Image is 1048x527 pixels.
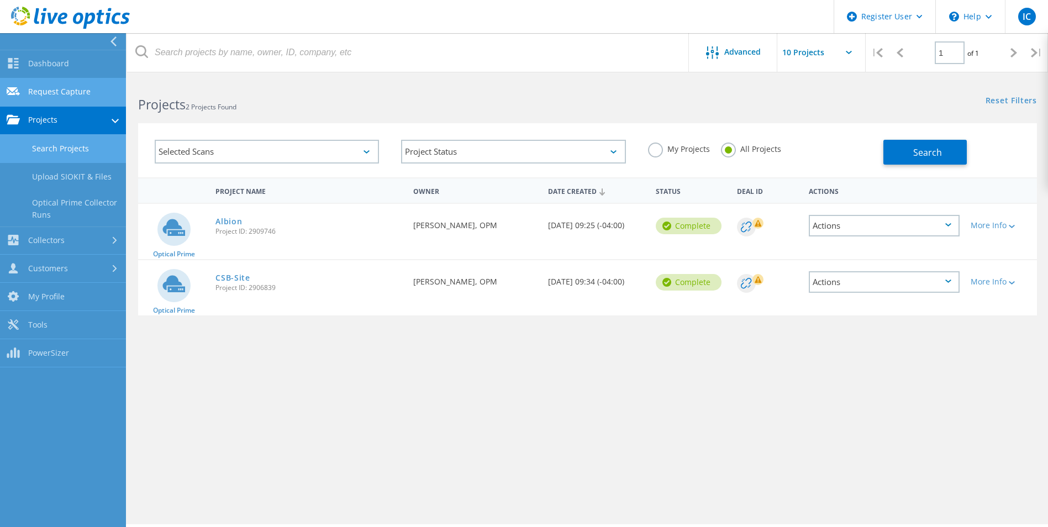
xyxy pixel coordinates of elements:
span: Optical Prime [153,251,195,257]
div: [DATE] 09:25 (-04:00) [543,204,650,240]
span: Optical Prime [153,307,195,314]
label: My Projects [648,143,710,153]
a: Reset Filters [986,97,1037,106]
span: Search [913,146,942,159]
div: Selected Scans [155,140,379,164]
div: [PERSON_NAME], OPM [408,204,543,240]
div: [DATE] 09:34 (-04:00) [543,260,650,297]
span: of 1 [967,49,979,58]
div: Actions [809,271,960,293]
b: Projects [138,96,186,113]
span: 2 Projects Found [186,102,236,112]
div: Complete [656,274,722,291]
span: Project ID: 2909746 [215,228,402,235]
div: Actions [809,215,960,236]
div: | [1025,33,1048,72]
span: Advanced [724,48,761,56]
div: More Info [971,222,1031,229]
div: Status [650,180,731,201]
input: Search projects by name, owner, ID, company, etc [127,33,689,72]
span: IC [1023,12,1031,21]
button: Search [883,140,967,165]
a: CSB-Site [215,274,250,282]
div: Project Status [401,140,625,164]
div: More Info [971,278,1031,286]
span: Project ID: 2906839 [215,284,402,291]
svg: \n [949,12,959,22]
div: Actions [803,180,965,201]
label: All Projects [721,143,781,153]
div: Owner [408,180,543,201]
div: Date Created [543,180,650,201]
a: Live Optics Dashboard [11,23,130,31]
div: [PERSON_NAME], OPM [408,260,543,297]
div: Deal Id [731,180,803,201]
a: Albion [215,218,242,225]
div: Complete [656,218,722,234]
div: Project Name [210,180,408,201]
div: | [866,33,888,72]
